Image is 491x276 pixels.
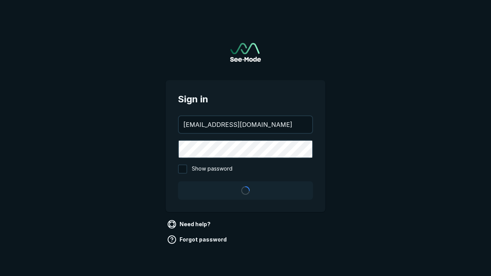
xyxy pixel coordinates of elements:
span: Sign in [178,92,313,106]
a: Forgot password [166,233,230,246]
span: Show password [192,164,232,174]
a: Go to sign in [230,43,261,62]
a: Need help? [166,218,214,230]
input: your@email.com [179,116,312,133]
img: See-Mode Logo [230,43,261,62]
